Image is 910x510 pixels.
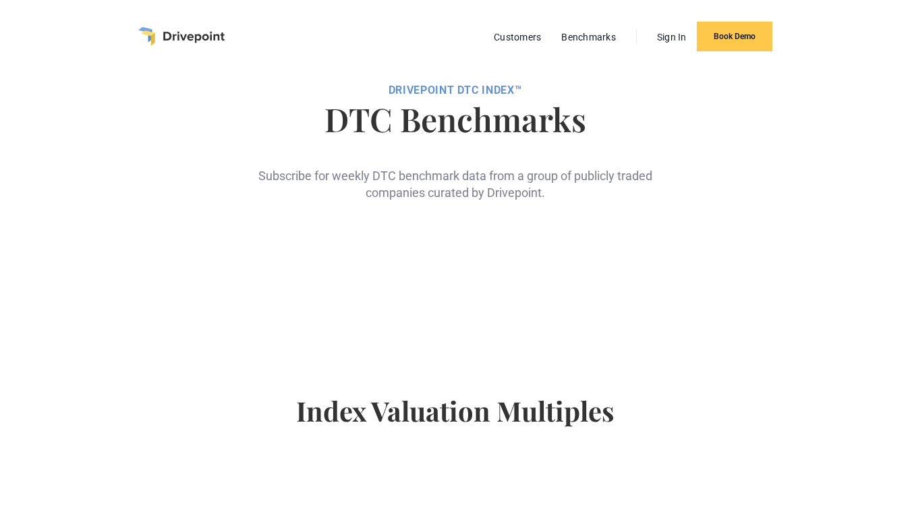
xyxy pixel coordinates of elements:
a: Book Demo [697,22,772,51]
h1: DTC Benchmarks [113,103,797,135]
iframe: Form 0 [274,223,636,341]
a: Benchmarks [554,28,623,46]
div: Subscribe for weekly DTC benchmark data from a group of publicly traded companies curated by Driv... [253,146,658,201]
a: Sign In [650,28,693,46]
a: home [138,27,225,46]
div: DRIVEPOiNT DTC Index™ [113,84,797,97]
a: Customers [487,28,548,46]
h4: Index Valuation Multiples [113,395,797,449]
